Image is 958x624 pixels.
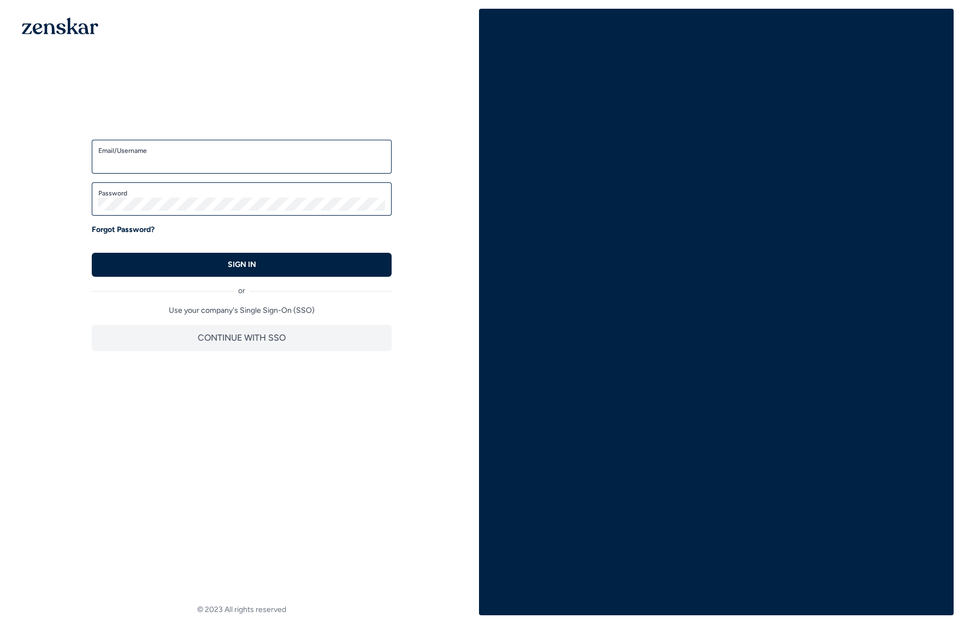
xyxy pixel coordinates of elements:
label: Password [98,189,385,198]
p: Use your company's Single Sign-On (SSO) [92,305,392,316]
p: SIGN IN [228,259,256,270]
a: Forgot Password? [92,224,155,235]
button: SIGN IN [92,253,392,277]
img: 1OGAJ2xQqyY4LXKgY66KYq0eOWRCkrZdAb3gUhuVAqdWPZE9SRJmCz+oDMSn4zDLXe31Ii730ItAGKgCKgCCgCikA4Av8PJUP... [22,17,98,34]
footer: © 2023 All rights reserved [4,604,479,615]
button: CONTINUE WITH SSO [92,325,392,351]
label: Email/Username [98,146,385,155]
div: or [92,277,392,296]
